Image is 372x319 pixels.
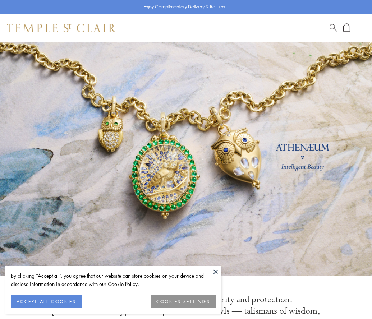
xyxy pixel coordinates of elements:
[356,24,365,32] button: Open navigation
[330,23,337,32] a: Search
[143,3,225,10] p: Enjoy Complimentary Delivery & Returns
[7,24,116,32] img: Temple St. Clair
[11,295,82,308] button: ACCEPT ALL COOKIES
[151,295,216,308] button: COOKIES SETTINGS
[343,23,350,32] a: Open Shopping Bag
[11,272,216,288] div: By clicking “Accept all”, you agree that our website can store cookies on your device and disclos...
